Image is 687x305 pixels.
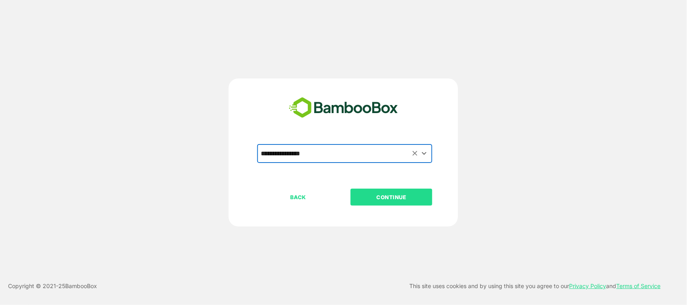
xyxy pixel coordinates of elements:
[8,281,97,291] p: Copyright © 2021- 25 BambooBox
[285,95,402,121] img: bamboobox
[258,193,338,202] p: BACK
[351,193,432,202] p: CONTINUE
[419,148,429,159] button: Open
[410,281,661,291] p: This site uses cookies and by using this site you agree to our and
[617,282,661,289] a: Terms of Service
[257,189,339,206] button: BACK
[351,189,432,206] button: CONTINUE
[569,282,607,289] a: Privacy Policy
[410,149,419,158] button: Clear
